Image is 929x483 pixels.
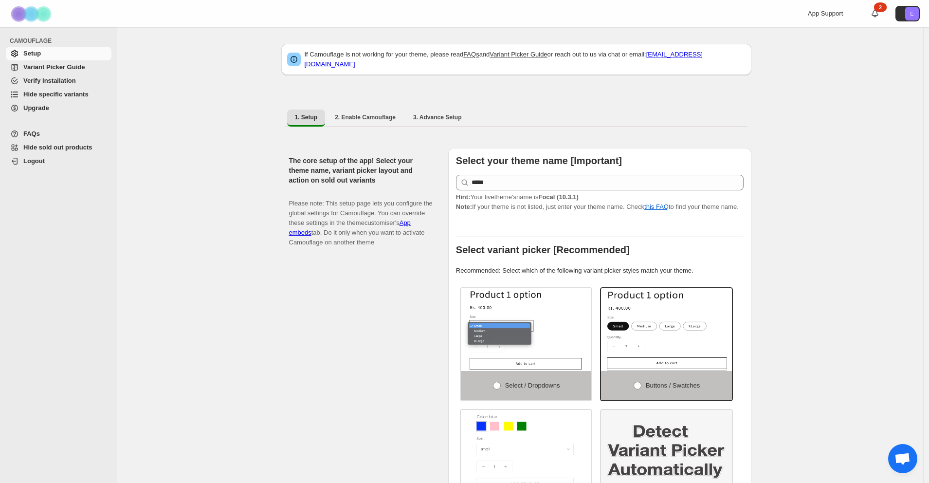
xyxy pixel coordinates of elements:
span: 2. Enable Camouflage [335,113,396,121]
span: Verify Installation [23,77,76,84]
span: Your live theme's name is [456,193,579,201]
b: Select variant picker [Recommended] [456,244,630,255]
button: Avatar with initials E [895,6,920,21]
img: Buttons / Swatches [601,288,732,371]
p: If Camouflage is not working for your theme, please read and or reach out to us via chat or email: [305,50,746,69]
strong: Note: [456,203,472,210]
span: Upgrade [23,104,49,111]
span: 3. Advance Setup [413,113,462,121]
a: Hide specific variants [6,88,111,101]
p: Recommended: Select which of the following variant picker styles match your theme. [456,266,744,276]
a: Hide sold out products [6,141,111,154]
a: FAQs [6,127,111,141]
span: Select / Dropdowns [505,382,560,389]
img: Camouflage [8,0,56,27]
a: Verify Installation [6,74,111,88]
span: Hide sold out products [23,144,92,151]
a: Upgrade [6,101,111,115]
span: Buttons / Swatches [646,382,700,389]
span: Hide specific variants [23,91,89,98]
text: E [910,11,913,17]
span: FAQs [23,130,40,137]
span: CAMOUFLAGE [10,37,112,45]
b: Select your theme name [Important] [456,155,622,166]
span: Logout [23,157,45,165]
a: Chat öffnen [888,444,917,473]
span: 1. Setup [295,113,318,121]
a: Logout [6,154,111,168]
div: 2 [874,2,887,12]
a: this FAQ [644,203,669,210]
strong: Focal (10.3.1) [538,193,578,201]
p: If your theme is not listed, just enter your theme name. Check to find your theme name. [456,192,744,212]
span: Variant Picker Guide [23,63,85,71]
strong: Hint: [456,193,471,201]
a: 2 [870,9,880,19]
p: Please note: This setup page lets you configure the global settings for Camouflage. You can overr... [289,189,433,247]
a: Variant Picker Guide [490,51,547,58]
span: App Support [808,10,843,17]
a: Variant Picker Guide [6,60,111,74]
span: Avatar with initials E [905,7,919,20]
span: Setup [23,50,41,57]
img: Select / Dropdowns [461,288,592,371]
a: FAQs [463,51,479,58]
a: Setup [6,47,111,60]
h2: The core setup of the app! Select your theme name, variant picker layout and action on sold out v... [289,156,433,185]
